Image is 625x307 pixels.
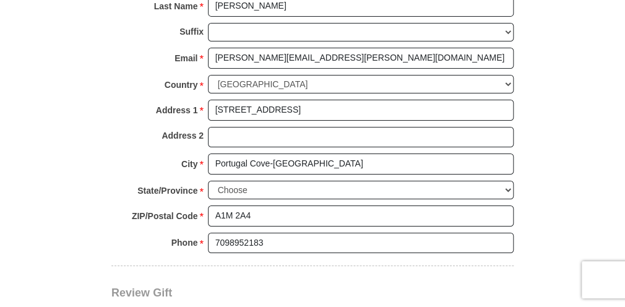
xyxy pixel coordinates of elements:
strong: ZIP/Postal Code [132,207,198,225]
strong: Address 2 [162,127,204,144]
strong: State/Province [137,182,197,199]
strong: Country [165,76,198,93]
strong: Suffix [179,23,204,40]
strong: Phone [171,234,198,251]
span: Review Gift [111,287,172,299]
strong: Email [175,50,197,67]
strong: Address 1 [156,102,198,119]
strong: City [181,155,197,173]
